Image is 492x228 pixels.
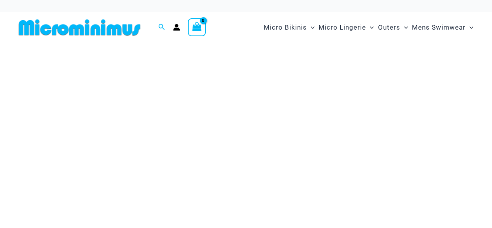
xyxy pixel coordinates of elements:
[400,18,408,37] span: Menu Toggle
[378,18,400,37] span: Outers
[410,16,475,39] a: Mens SwimwearMenu ToggleMenu Toggle
[307,18,315,37] span: Menu Toggle
[317,16,376,39] a: Micro LingerieMenu ToggleMenu Toggle
[262,16,317,39] a: Micro BikinisMenu ToggleMenu Toggle
[412,18,466,37] span: Mens Swimwear
[466,18,473,37] span: Menu Toggle
[319,18,366,37] span: Micro Lingerie
[16,19,144,36] img: MM SHOP LOGO FLAT
[366,18,374,37] span: Menu Toggle
[188,18,206,36] a: View Shopping Cart, empty
[261,14,476,41] nav: Site Navigation
[376,16,410,39] a: OutersMenu ToggleMenu Toggle
[173,24,180,31] a: Account icon link
[158,23,165,32] a: Search icon link
[264,18,307,37] span: Micro Bikinis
